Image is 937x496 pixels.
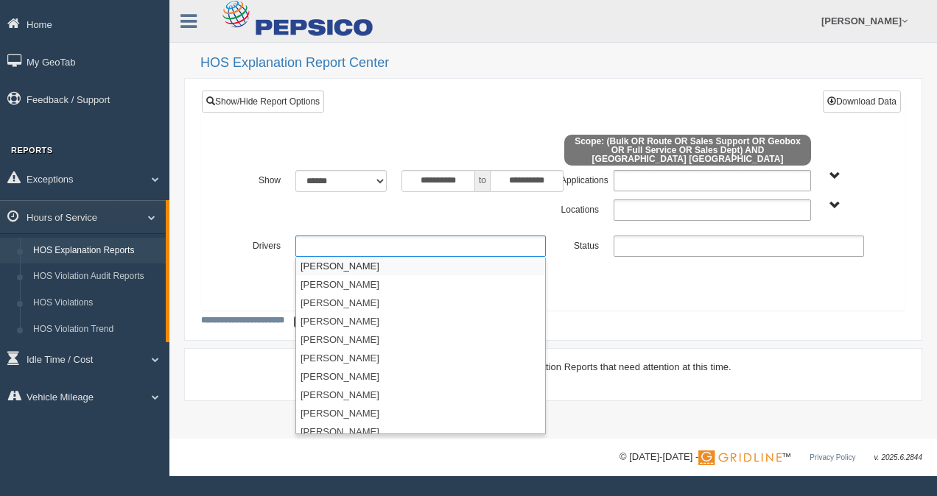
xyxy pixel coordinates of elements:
button: Download Data [823,91,901,113]
span: to [475,170,490,192]
li: [PERSON_NAME] [296,422,545,441]
div: There are no HOS Violations or Explanation Reports that need attention at this time. [201,360,905,374]
label: Applications [553,170,606,188]
a: HOS Violations [27,290,166,316]
span: Scope: (Bulk OR Route OR Sales Support OR Geobox OR Full Service OR Sales Dept) AND [GEOGRAPHIC_D... [564,135,811,166]
a: HOS Violation Trend [27,316,166,343]
a: Show/Hide Report Options [202,91,324,113]
a: HOS Explanation Reports [27,238,166,264]
li: [PERSON_NAME] [296,294,545,312]
label: Status [553,235,606,253]
a: Privacy Policy [810,453,855,461]
label: Show [235,170,288,188]
div: © [DATE]-[DATE] - ™ [620,450,922,465]
li: [PERSON_NAME] [296,275,545,294]
li: [PERSON_NAME] [296,330,545,349]
h2: HOS Explanation Report Center [200,56,922,71]
li: [PERSON_NAME] [296,404,545,422]
li: [PERSON_NAME] [296,312,545,330]
li: [PERSON_NAME] [296,257,545,275]
li: [PERSON_NAME] [296,367,545,386]
label: Drivers [235,235,288,253]
img: Gridline [698,450,782,465]
label: Locations [553,199,606,217]
a: HOS Violation Audit Reports [27,263,166,290]
span: v. 2025.6.2844 [874,453,922,461]
li: [PERSON_NAME] [296,349,545,367]
li: [PERSON_NAME] [296,386,545,404]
